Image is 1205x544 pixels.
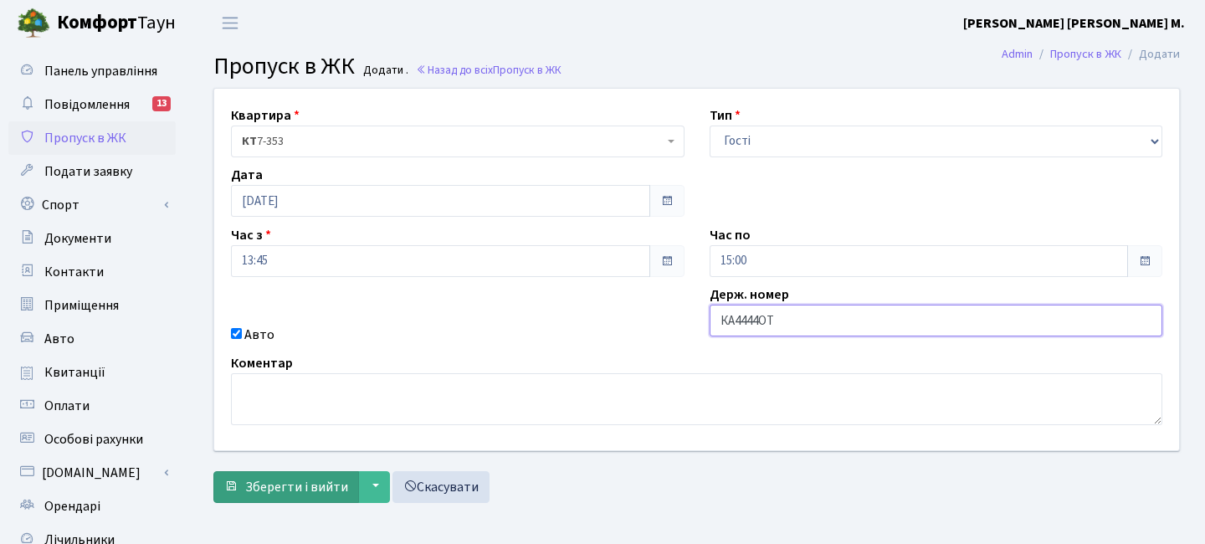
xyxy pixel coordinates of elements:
span: Контакти [44,263,104,281]
span: <b>КТ</b>&nbsp;&nbsp;&nbsp;&nbsp;7-353 [242,133,664,150]
span: Пропуск в ЖК [493,62,561,78]
input: AA0001AA [710,305,1163,336]
a: Пропуск в ЖК [8,121,176,155]
a: Орендарі [8,490,176,523]
a: Скасувати [392,471,490,503]
a: Оплати [8,389,176,423]
span: Зберегти і вийти [245,478,348,496]
b: КТ [242,133,257,150]
label: Час з [231,225,271,245]
a: Спорт [8,188,176,222]
a: Квитанції [8,356,176,389]
label: Держ. номер [710,285,789,305]
button: Переключити навігацію [209,9,251,37]
b: [PERSON_NAME] [PERSON_NAME] М. [963,14,1185,33]
span: Оплати [44,397,90,415]
a: Контакти [8,255,176,289]
span: Подати заявку [44,162,132,181]
span: Пропуск в ЖК [213,49,355,83]
span: Приміщення [44,296,119,315]
a: Назад до всіхПропуск в ЖК [416,62,561,78]
label: Дата [231,165,263,185]
span: Особові рахунки [44,430,143,449]
span: Панель управління [44,62,157,80]
span: Повідомлення [44,95,130,114]
a: Панель управління [8,54,176,88]
label: Тип [710,105,741,126]
a: [PERSON_NAME] [PERSON_NAME] М. [963,13,1185,33]
div: 13 [152,96,171,111]
label: Коментар [231,353,293,373]
a: Подати заявку [8,155,176,188]
label: Авто [244,325,274,345]
a: Admin [1002,45,1033,63]
img: logo.png [17,7,50,40]
span: Квитанції [44,363,105,382]
a: Пропуск в ЖК [1050,45,1121,63]
nav: breadcrumb [977,37,1205,72]
span: Авто [44,330,74,348]
label: Час по [710,225,751,245]
a: Авто [8,322,176,356]
li: Додати [1121,45,1180,64]
button: Зберегти і вийти [213,471,359,503]
a: Повідомлення13 [8,88,176,121]
span: Пропуск в ЖК [44,129,126,147]
a: Документи [8,222,176,255]
span: Орендарі [44,497,100,516]
span: Документи [44,229,111,248]
span: Таун [57,9,176,38]
span: <b>КТ</b>&nbsp;&nbsp;&nbsp;&nbsp;7-353 [231,126,685,157]
small: Додати . [360,64,408,78]
a: [DOMAIN_NAME] [8,456,176,490]
a: Приміщення [8,289,176,322]
label: Квартира [231,105,300,126]
b: Комфорт [57,9,137,36]
a: Особові рахунки [8,423,176,456]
